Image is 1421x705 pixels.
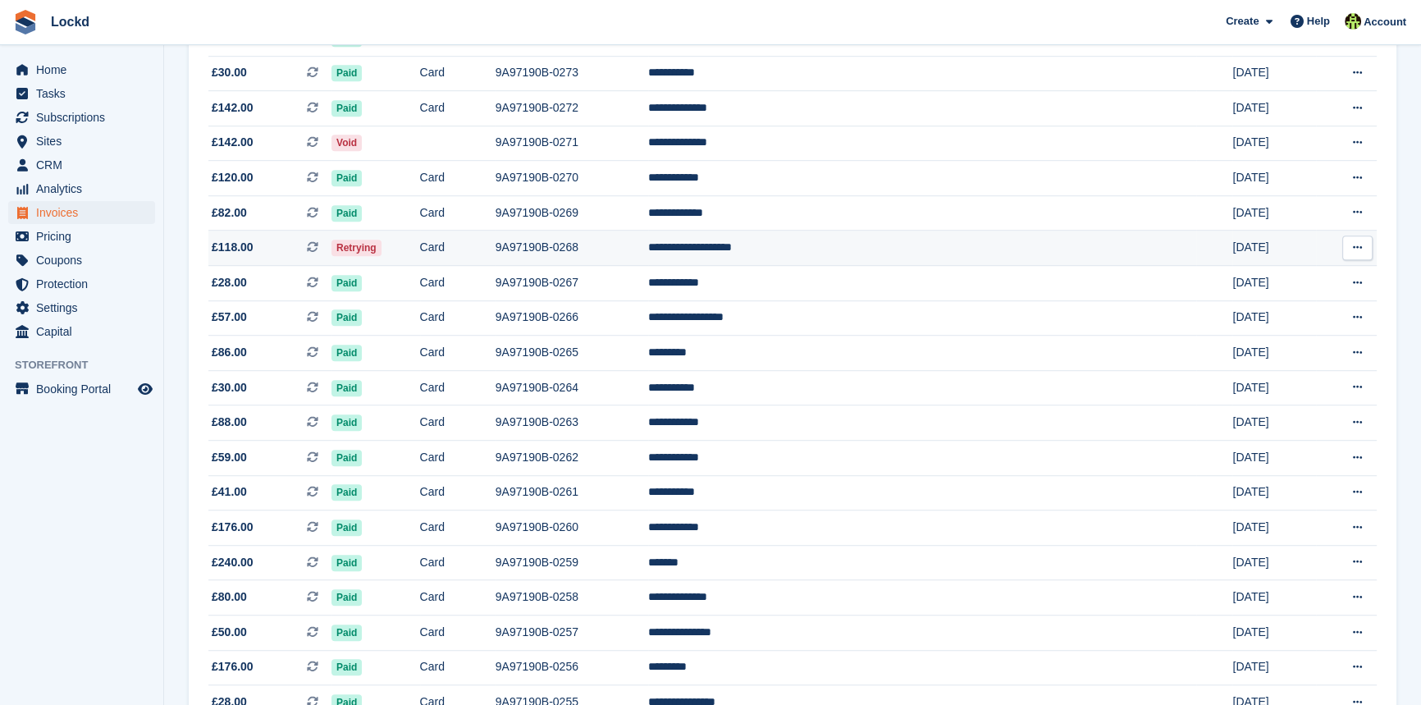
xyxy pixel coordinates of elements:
td: [DATE] [1232,510,1315,546]
td: [DATE] [1232,545,1315,580]
td: Card [420,91,496,126]
td: Card [420,231,496,266]
td: 9A97190B-0267 [496,266,649,301]
td: [DATE] [1232,266,1315,301]
span: Home [36,58,135,81]
a: menu [8,58,155,81]
td: Card [420,336,496,371]
a: menu [8,320,155,343]
td: Card [420,266,496,301]
span: Capital [36,320,135,343]
span: £120.00 [212,169,254,186]
td: Card [420,441,496,476]
span: Paid [331,205,362,222]
td: [DATE] [1232,56,1315,91]
span: Retrying [331,240,382,256]
a: menu [8,177,155,200]
td: Card [420,510,496,546]
td: 9A97190B-0271 [496,126,649,161]
span: Paid [331,345,362,361]
span: Paid [331,659,362,675]
span: Storefront [15,357,163,373]
td: Card [420,161,496,196]
a: menu [8,201,155,224]
td: Card [420,405,496,441]
td: [DATE] [1232,650,1315,685]
span: £142.00 [212,99,254,117]
span: £30.00 [212,379,247,396]
span: Create [1226,13,1259,30]
td: [DATE] [1232,300,1315,336]
a: menu [8,225,155,248]
td: 9A97190B-0264 [496,370,649,405]
span: £118.00 [212,239,254,256]
td: 9A97190B-0259 [496,545,649,580]
span: Paid [331,65,362,81]
span: Paid [331,309,362,326]
td: Card [420,475,496,510]
a: menu [8,153,155,176]
a: Preview store [135,379,155,399]
td: Card [420,545,496,580]
td: 9A97190B-0268 [496,231,649,266]
img: stora-icon-8386f47178a22dfd0bd8f6a31ec36ba5ce8667c1dd55bd0f319d3a0aa187defe.svg [13,10,38,34]
td: 9A97190B-0263 [496,405,649,441]
span: £28.00 [212,274,247,291]
td: [DATE] [1232,195,1315,231]
span: Paid [331,380,362,396]
span: Paid [331,520,362,536]
span: £82.00 [212,204,247,222]
span: Paid [331,450,362,466]
span: Help [1307,13,1330,30]
span: Coupons [36,249,135,272]
span: £80.00 [212,588,247,606]
span: £88.00 [212,414,247,431]
span: CRM [36,153,135,176]
a: menu [8,106,155,129]
td: 9A97190B-0273 [496,56,649,91]
td: Card [420,300,496,336]
span: £50.00 [212,624,247,641]
img: Jamie Budding [1345,13,1361,30]
span: Sites [36,130,135,153]
td: [DATE] [1232,126,1315,161]
td: 9A97190B-0269 [496,195,649,231]
span: Paid [331,100,362,117]
span: £86.00 [212,344,247,361]
span: £142.00 [212,134,254,151]
td: [DATE] [1232,616,1315,651]
span: Paid [331,625,362,641]
td: 9A97190B-0261 [496,475,649,510]
td: Card [420,370,496,405]
td: [DATE] [1232,161,1315,196]
td: Card [420,195,496,231]
span: Booking Portal [36,378,135,401]
span: £57.00 [212,309,247,326]
td: [DATE] [1232,336,1315,371]
a: Lockd [44,8,96,35]
td: Card [420,580,496,616]
span: Void [331,135,362,151]
span: £240.00 [212,554,254,571]
td: 9A97190B-0258 [496,580,649,616]
span: Account [1364,14,1406,30]
span: Tasks [36,82,135,105]
a: menu [8,378,155,401]
td: 9A97190B-0270 [496,161,649,196]
td: 9A97190B-0262 [496,441,649,476]
span: Paid [331,555,362,571]
span: Paid [331,589,362,606]
span: Invoices [36,201,135,224]
td: [DATE] [1232,91,1315,126]
td: [DATE] [1232,405,1315,441]
td: 9A97190B-0260 [496,510,649,546]
td: [DATE] [1232,231,1315,266]
td: [DATE] [1232,580,1315,616]
a: menu [8,130,155,153]
td: [DATE] [1232,441,1315,476]
span: Paid [331,484,362,501]
span: £41.00 [212,483,247,501]
span: Paid [331,275,362,291]
a: menu [8,296,155,319]
td: 9A97190B-0272 [496,91,649,126]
